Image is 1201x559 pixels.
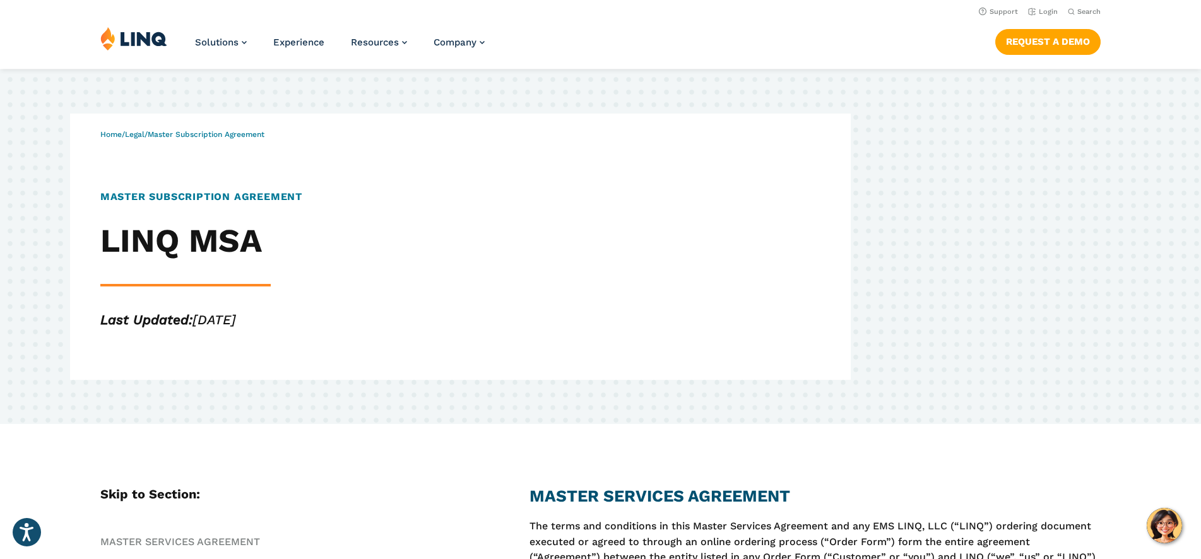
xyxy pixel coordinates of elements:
span: Resources [351,37,399,48]
strong: Last Updated: [100,312,192,327]
a: Login [1028,8,1058,16]
a: MASTER SERVICES AGREEMENT [100,536,260,548]
h2: MASTER SERVICES AGREEMENT [530,485,1101,508]
em: [DATE] [100,312,236,327]
a: Legal [125,130,145,139]
a: Home [100,130,122,139]
a: Request a Demo [995,29,1101,54]
span: / / [100,130,264,139]
a: Solutions [195,37,247,48]
span: Master Subscription Agreement [148,130,264,139]
nav: Button Navigation [995,26,1101,54]
h2: LINQ MSA [100,222,563,260]
button: Hello, have a question? Let’s chat. [1147,508,1182,543]
h5: Skip to Section: [100,485,444,503]
button: Open Search Bar [1068,7,1101,16]
nav: Primary Navigation [195,26,485,68]
span: Company [434,37,476,48]
a: Resources [351,37,407,48]
h1: Master Subscription Agreement [100,189,563,204]
img: LINQ | K‑12 Software [100,26,167,50]
span: Search [1077,8,1101,16]
a: Support [979,8,1018,16]
a: Experience [273,37,324,48]
span: Solutions [195,37,239,48]
a: Company [434,37,485,48]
